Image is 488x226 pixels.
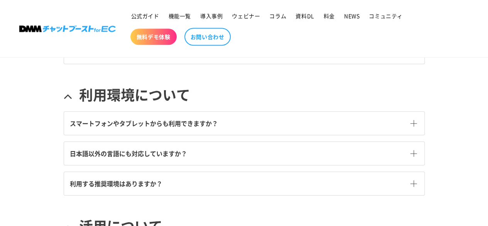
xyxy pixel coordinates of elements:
[369,12,403,19] span: コミュニティ
[324,12,335,19] span: 料金
[339,8,364,24] a: NEWS
[269,12,286,19] span: コラム
[265,8,291,24] a: コラム
[79,85,190,104] span: 利用環境について
[196,8,227,24] a: 導入事例
[364,8,407,24] a: コミュニティ
[64,172,424,195] a: 利用する推奨環境はありますか？
[296,12,314,19] span: 資料DL
[137,33,171,40] span: 無料デモ体験
[130,29,177,45] a: 無料デモ体験
[64,78,425,111] a: 利用環境について
[227,8,265,24] a: ウェビナー
[191,33,225,40] span: お問い合わせ
[344,12,360,19] span: NEWS
[64,142,424,165] a: 日本語以外の言語にも対応していますか？
[319,8,339,24] a: 料金
[291,8,319,24] a: 資料DL
[70,119,218,128] span: スマートフォンやタブレットからも利用できますか？
[200,12,223,19] span: 導入事例
[169,12,191,19] span: 機能一覧
[232,12,260,19] span: ウェビナー
[19,25,116,32] img: 株式会社DMM Boost
[131,12,159,19] span: 公式ガイド
[64,112,424,135] a: スマートフォンやタブレットからも利用できますか？
[164,8,196,24] a: 機能一覧
[127,8,164,24] a: 公式ガイド
[70,179,162,188] span: 利用する推奨環境はありますか？
[184,28,231,46] a: お問い合わせ
[70,149,187,158] span: 日本語以外の言語にも対応していますか？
